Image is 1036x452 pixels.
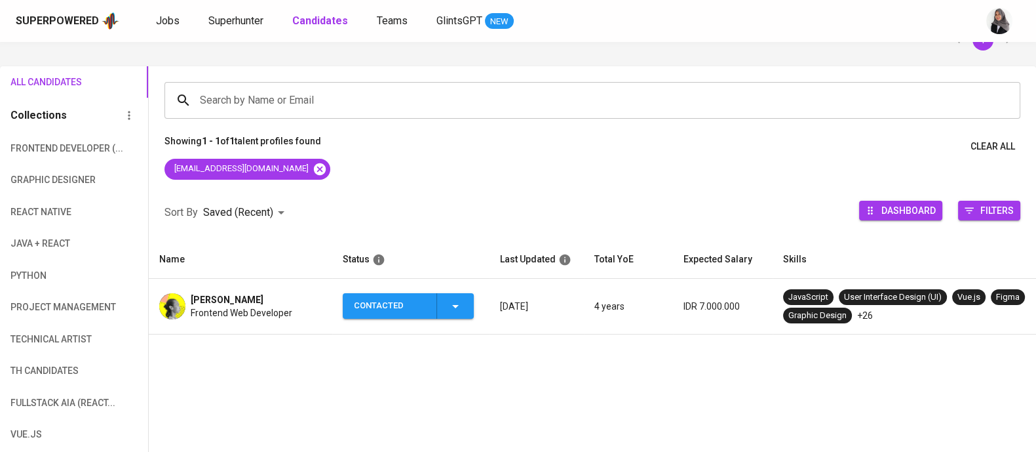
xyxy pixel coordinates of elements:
[191,293,263,306] span: [PERSON_NAME]
[377,13,410,30] a: Teams
[788,310,847,322] div: Graphic Design
[10,204,80,220] span: React Native
[10,299,80,316] span: Project Management
[436,14,482,27] span: GlintsGPT
[10,140,80,157] span: Frontend Developer (...
[16,11,119,31] a: Superpoweredapp logo
[164,163,317,175] span: [EMAIL_ADDRESS][DOMAIN_NAME]
[844,291,942,304] div: User Interface Design (UI)
[164,159,330,180] div: [EMAIL_ADDRESS][DOMAIN_NAME]
[10,395,80,411] span: Fullstack AIA (React...
[594,300,662,313] p: 4 years
[857,309,873,322] p: +26
[970,138,1015,155] span: Clear All
[156,13,182,30] a: Jobs
[354,293,426,319] div: Contacted
[10,106,67,125] h6: Collections
[859,201,942,220] button: Dashboard
[203,205,273,220] p: Saved (Recent)
[10,363,80,379] span: TH candidates
[683,300,762,313] p: IDR 7.000.000
[292,14,348,27] b: Candidates
[996,291,1020,304] div: Figma
[208,13,266,30] a: Superhunter
[958,201,1020,220] button: Filters
[377,14,408,27] span: Teams
[10,268,80,284] span: python
[980,201,1014,219] span: Filters
[10,426,80,443] span: Vue.Js
[10,331,80,348] span: technical artist
[986,8,1012,34] img: sinta.windasari@glints.com
[489,241,584,279] th: Last Updated
[332,241,489,279] th: Status
[436,13,514,30] a: GlintsGPT NEW
[203,201,289,225] div: Saved (Recent)
[102,11,119,31] img: app logo
[229,136,235,146] b: 1
[10,74,80,91] span: All Candidates
[164,134,321,159] p: Showing of talent profiles found
[149,241,332,279] th: Name
[343,293,474,319] button: Contacted
[965,134,1020,159] button: Clear All
[957,291,980,304] div: Vue.js
[164,205,198,220] p: Sort By
[10,172,80,188] span: Graphic Designer
[16,14,99,29] div: Superpowered
[500,300,573,313] p: [DATE]
[788,291,828,304] div: JavaScript
[208,14,263,27] span: Superhunter
[485,15,514,28] span: NEW
[191,306,292,319] span: Frontend Web Developer
[292,13,351,30] a: Candidates
[673,241,773,279] th: Expected Salary
[159,293,185,319] img: 01eaed04a2c8e953411196814e99f629.jpg
[584,241,673,279] th: Total YoE
[10,236,80,252] span: Java + React
[202,136,220,146] b: 1 - 1
[881,201,936,219] span: Dashboard
[156,14,180,27] span: Jobs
